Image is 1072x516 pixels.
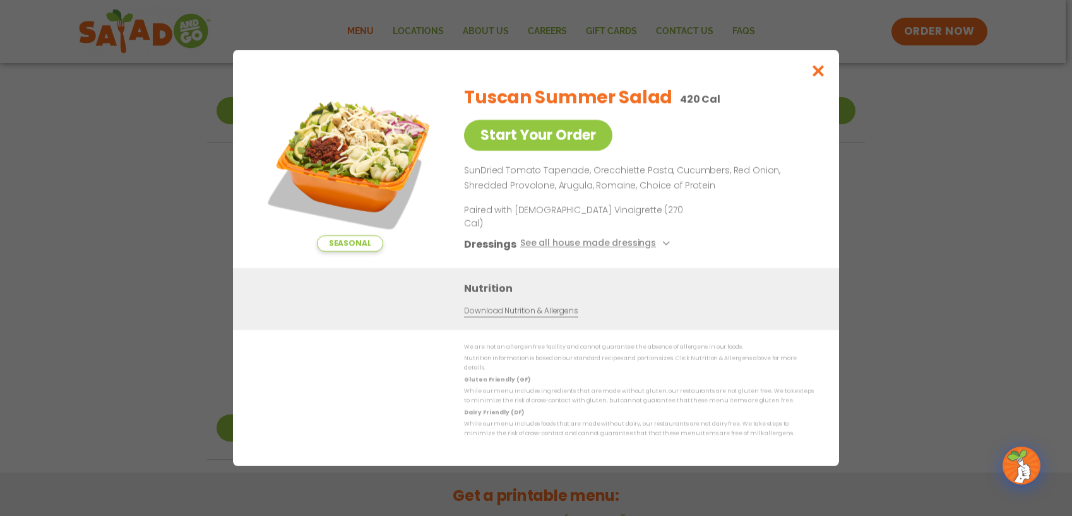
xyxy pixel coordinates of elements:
button: See all house made dressings [520,237,674,252]
a: Download Nutrition & Allergens [464,305,578,317]
p: We are not an allergen free facility and cannot guarantee the absence of allergens in our foods. [464,343,814,352]
p: While our menu includes foods that are made without dairy, our restaurants are not dairy free. We... [464,419,814,439]
strong: Dairy Friendly (DF) [464,409,523,416]
span: Seasonal [317,235,383,252]
p: SunDried Tomato Tapenade, Orecchiette Pasta, Cucumbers, Red Onion, Shredded Provolone, Arugula, R... [464,163,809,194]
p: Nutrition information is based on our standard recipes and portion sizes. Click Nutrition & Aller... [464,354,814,373]
img: wpChatIcon [1004,448,1039,483]
strong: Gluten Friendly (GF) [464,376,530,384]
button: Close modal [798,50,839,92]
h3: Dressings [464,237,516,252]
p: While our menu includes ingredients that are made without gluten, our restaurants are not gluten ... [464,387,814,406]
h3: Nutrition [464,281,820,296]
img: Featured product photo for Tuscan Summer Salad [261,75,438,252]
p: 420 Cal [680,91,720,107]
h2: Tuscan Summer Salad [464,85,672,111]
p: Paired with [DEMOGRAPHIC_DATA] Vinaigrette (270 Cal) [464,204,698,230]
a: Start Your Order [464,120,612,151]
